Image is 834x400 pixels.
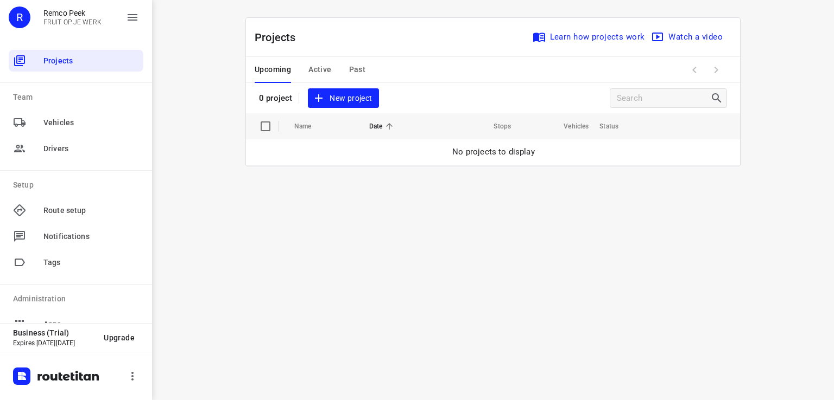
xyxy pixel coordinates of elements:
span: Projects [43,55,139,67]
button: New project [308,88,378,108]
input: Search projects [617,90,710,107]
p: 0 project [259,93,292,103]
div: Drivers [9,138,143,159]
span: New project [314,92,372,105]
span: Past [349,63,366,76]
p: Expires [DATE][DATE] [13,339,95,347]
span: Vehicles [43,117,139,128]
span: Route setup [43,205,139,216]
p: Team [13,92,143,103]
span: Active [308,63,331,76]
div: R [9,7,30,28]
span: Stops [479,120,511,133]
span: Status [599,120,633,133]
p: Setup [13,179,143,191]
button: Upgrade [95,328,143,347]
span: Apps [43,319,139,330]
div: Search [710,92,726,105]
div: Tags [9,251,143,273]
div: Route setup [9,199,143,221]
span: Date [369,120,397,133]
span: Drivers [43,143,139,154]
span: Vehicles [549,120,589,133]
span: Upcoming [255,63,291,76]
p: FRUIT OP JE WERK [43,18,102,26]
div: Projects [9,50,143,72]
div: Vehicles [9,112,143,133]
p: Administration [13,293,143,305]
div: Notifications [9,225,143,247]
span: Next Page [705,59,727,81]
span: Upgrade [104,333,135,342]
div: Apps [9,313,143,335]
span: Name [294,120,326,133]
p: Business (Trial) [13,328,95,337]
span: Notifications [43,231,139,242]
span: Previous Page [684,59,705,81]
span: Tags [43,257,139,268]
p: Projects [255,29,305,46]
p: Remco Peek [43,9,102,17]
